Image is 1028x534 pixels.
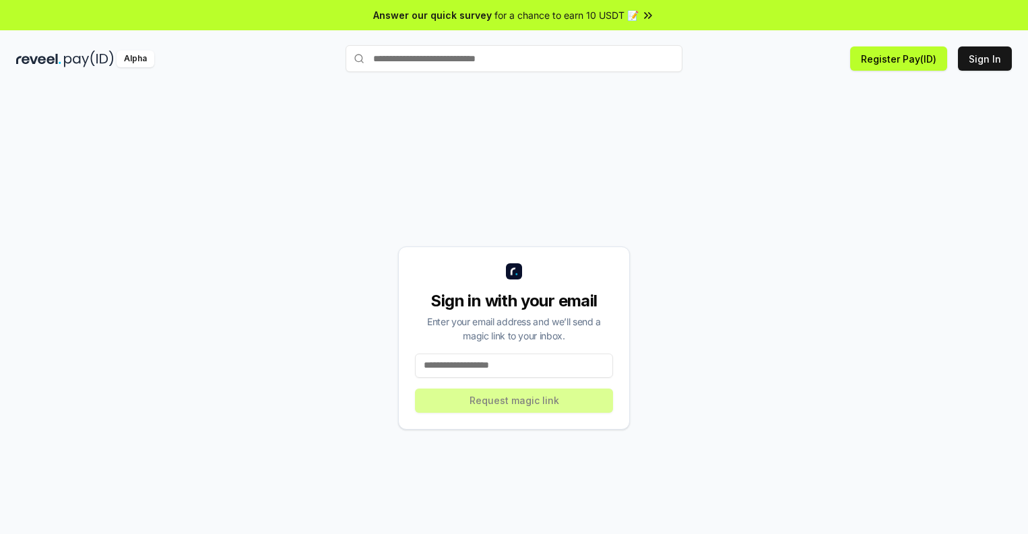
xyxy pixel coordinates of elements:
button: Sign In [958,46,1012,71]
img: reveel_dark [16,51,61,67]
span: Answer our quick survey [373,8,492,22]
div: Sign in with your email [415,290,613,312]
button: Register Pay(ID) [850,46,947,71]
span: for a chance to earn 10 USDT 📝 [494,8,639,22]
div: Alpha [117,51,154,67]
img: pay_id [64,51,114,67]
img: logo_small [506,263,522,279]
div: Enter your email address and we’ll send a magic link to your inbox. [415,314,613,343]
